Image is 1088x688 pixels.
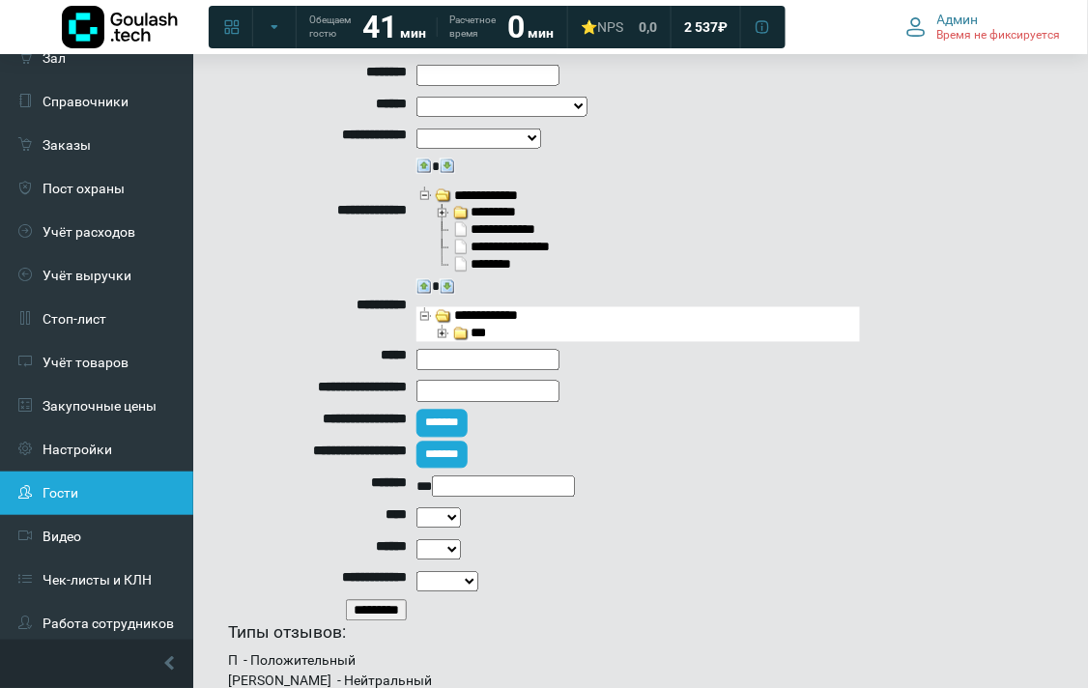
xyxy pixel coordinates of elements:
[228,623,432,644] h5: Типы отзывов:
[937,11,979,28] span: Админ
[597,19,623,35] span: NPS
[298,10,565,44] a: Обещаем гостю 41 мин Расчетное время 0 мин
[62,6,178,48] img: Логотип компании Goulash.tech
[895,7,1073,47] button: Админ Время не фиксируется
[581,18,623,36] div: ⭐
[507,9,525,45] strong: 0
[718,18,728,36] span: ₽
[449,14,496,41] span: Расчетное время
[639,18,657,36] span: 0,0
[673,10,739,44] a: 2 537 ₽
[937,28,1061,43] span: Время не фиксируется
[528,25,554,41] span: мин
[362,9,397,45] strong: 41
[400,25,426,41] span: мин
[569,10,669,44] a: ⭐NPS 0,0
[228,651,238,672] div: П
[309,14,351,41] span: Обещаем гостю
[243,651,356,672] div: - Положительный
[684,18,718,36] span: 2 537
